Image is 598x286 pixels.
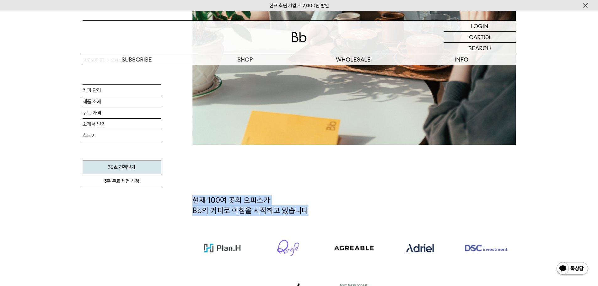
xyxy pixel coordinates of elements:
a: CART (0) [444,32,516,43]
p: INFO [407,54,516,65]
a: SHOP [191,54,299,65]
a: 30초 견적받기 [83,160,161,174]
a: 소개서 받기 [83,119,161,130]
p: LOGIN [471,21,488,31]
a: 신규 회원 가입 시 3,000원 할인 [269,3,329,8]
img: 로고 [292,32,307,42]
img: 로고 [266,236,310,259]
a: 제품 소개 [83,96,161,107]
img: 로고 [398,236,442,260]
h2: 현재 100여 곳의 오피스가 Bb의 커피로 아침을 시작하고 있습니다 [192,195,516,225]
p: (0) [484,32,490,42]
p: CART [469,32,484,42]
a: LOGIN [444,21,516,32]
a: 3주 무료 체험 신청 [83,174,161,188]
img: 카카오톡 채널 1:1 채팅 버튼 [556,262,589,277]
p: SEARCH [468,43,491,54]
a: SUBSCRIBE [83,54,191,65]
img: 로고 [200,236,244,260]
a: 커피 관리 [83,85,161,96]
img: 로고 [332,236,376,260]
p: WHOLESALE [299,54,407,65]
a: 구독 가격 [83,107,161,118]
a: 스토어 [83,130,161,141]
img: 로고 [464,237,508,260]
